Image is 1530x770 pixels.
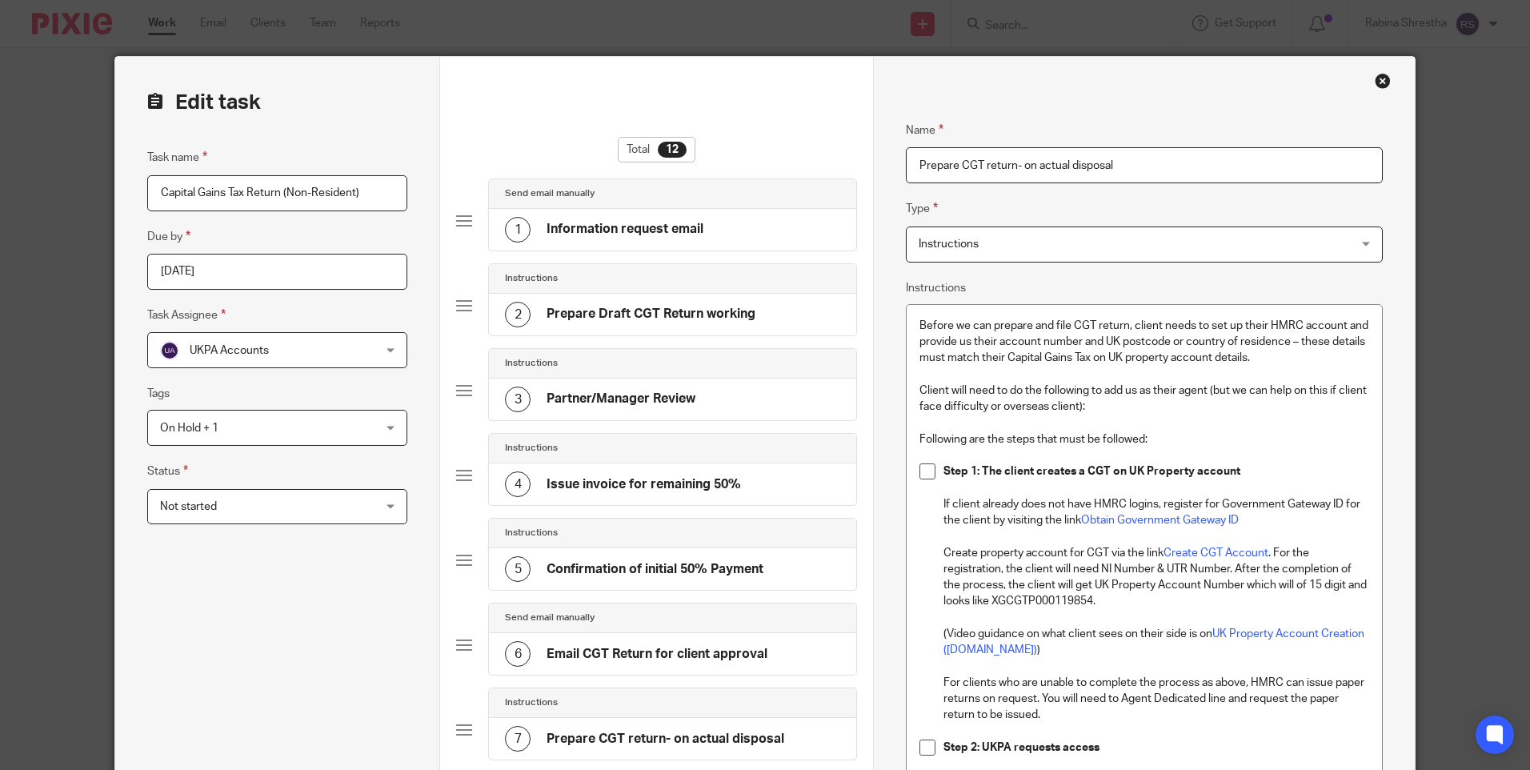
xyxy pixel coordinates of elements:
[147,462,188,480] label: Status
[906,280,966,296] label: Instructions
[547,561,763,578] h4: Confirmation of initial 50% Payment
[505,556,531,582] div: 5
[943,675,1368,724] p: For clients who are unable to complete the process as above, HMRC can issue paper returns on requ...
[547,221,703,238] h4: Information request email
[505,471,531,497] div: 4
[505,357,558,370] h4: Instructions
[906,121,943,139] label: Name
[1375,73,1391,89] div: Close this dialog window
[505,696,558,709] h4: Instructions
[547,731,784,748] h4: Prepare CGT return- on actual disposal
[505,442,558,455] h4: Instructions
[919,318,1368,367] p: Before we can prepare and file CGT return, client needs to set up their HMRC account and provide ...
[147,89,407,116] h2: Edit task
[160,501,217,512] span: Not started
[505,726,531,752] div: 7
[160,341,179,360] img: svg%3E
[618,137,695,162] div: Total
[505,527,558,539] h4: Instructions
[147,386,170,402] label: Tags
[943,626,1368,659] p: (Video guidance on what client sees on their side is on )
[547,391,695,407] h4: Partner/Manager Review
[147,227,190,246] label: Due by
[919,239,979,250] span: Instructions
[547,476,741,493] h4: Issue invoice for remaining 50%
[1081,515,1239,526] a: Obtain Government Gateway ID
[160,423,218,434] span: On Hold + 1
[943,466,1240,477] strong: Step 1: The client creates a CGT on UK Property account
[943,545,1368,610] p: Create property account for CGT via the link . For the registration, the client will need NI Numb...
[505,187,595,200] h4: Send email manually
[147,254,407,290] input: Use the arrow keys to pick a date
[505,641,531,667] div: 6
[147,306,226,324] label: Task Assignee
[919,431,1368,447] p: Following are the steps that must be followed:
[943,742,1099,753] strong: Step 2: UKPA requests access
[919,383,1368,415] p: Client will need to do the following to add us as their agent (but we can help on this if client ...
[190,345,269,356] span: UKPA Accounts
[505,612,595,624] h4: Send email manually
[943,496,1368,529] p: If client already does not have HMRC logins, register for Government Gateway ID for the client by...
[906,199,938,218] label: Type
[1164,547,1268,559] a: Create CGT Account
[658,142,687,158] div: 12
[505,217,531,243] div: 1
[505,387,531,412] div: 3
[505,272,558,285] h4: Instructions
[505,302,531,327] div: 2
[147,148,207,166] label: Task name
[547,306,755,323] h4: Prepare Draft CGT Return working
[547,646,767,663] h4: Email CGT Return for client approval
